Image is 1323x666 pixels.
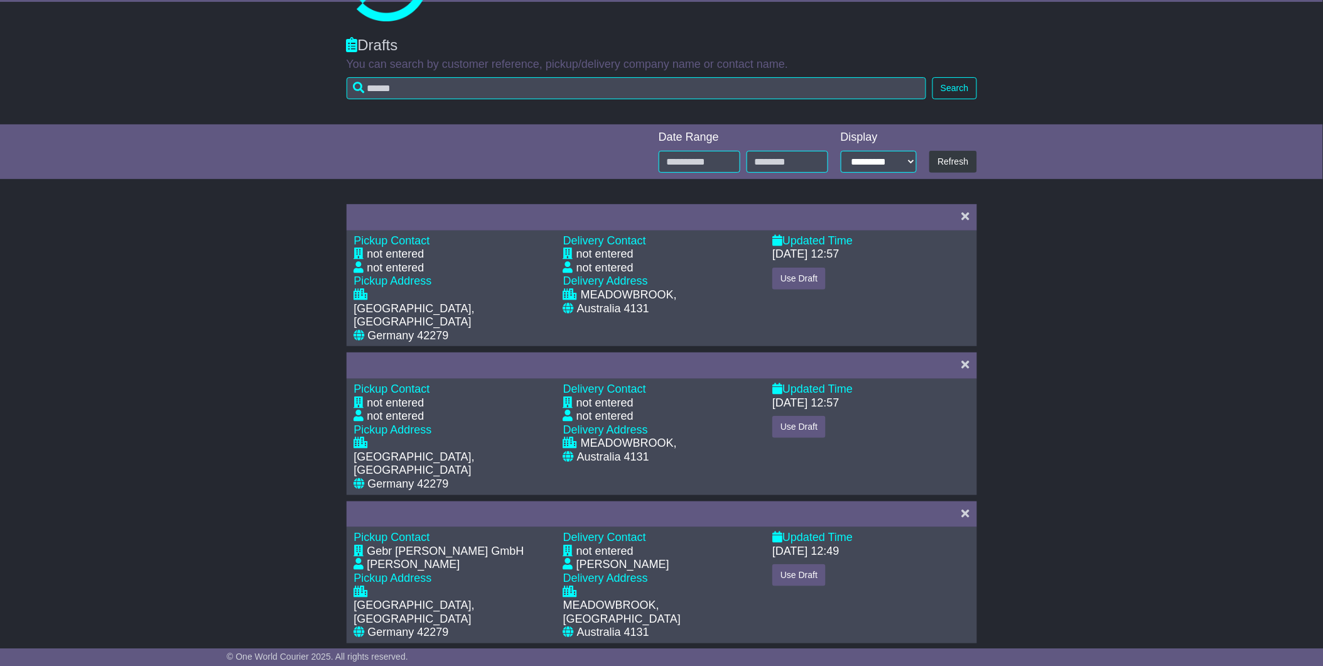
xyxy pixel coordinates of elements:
div: [GEOGRAPHIC_DATA], [GEOGRAPHIC_DATA] [354,599,551,626]
div: [PERSON_NAME] [576,558,669,572]
div: not entered [367,396,424,410]
div: not entered [576,545,634,559]
div: Australia 4131 [577,302,649,316]
span: Delivery Address [563,275,648,287]
div: Germany 42279 [368,329,449,343]
span: Pickup Contact [354,234,430,247]
span: © One World Courier 2025. All rights reserved. [227,652,408,662]
div: [DATE] 12:57 [772,248,840,261]
div: not entered [576,410,634,423]
div: not entered [576,248,634,261]
div: [GEOGRAPHIC_DATA], [GEOGRAPHIC_DATA] [354,302,551,329]
span: Pickup Address [354,423,432,436]
div: not entered [576,396,634,410]
div: MEADOWBROOK, [GEOGRAPHIC_DATA] [563,599,760,626]
button: Use Draft [772,564,826,586]
div: Germany 42279 [368,478,449,491]
span: Pickup Address [354,572,432,584]
div: not entered [576,261,634,275]
div: not entered [367,248,424,261]
div: Date Range [659,131,828,145]
div: Germany 42279 [368,626,449,640]
div: Drafts [347,36,977,55]
button: Search [932,77,976,99]
div: [PERSON_NAME] [367,558,460,572]
span: Delivery Address [563,572,648,584]
span: Delivery Contact [563,234,646,247]
div: [DATE] 12:49 [772,545,840,559]
div: not entered [367,410,424,423]
div: Updated Time [772,234,969,248]
p: You can search by customer reference, pickup/delivery company name or contact name. [347,58,977,72]
div: [DATE] 12:57 [772,396,840,410]
span: Delivery Address [563,423,648,436]
span: Pickup Contact [354,383,430,395]
div: Gebr [PERSON_NAME] GmbH [367,545,524,559]
div: Australia 4131 [577,450,649,464]
div: not entered [367,261,424,275]
button: Use Draft [772,416,826,438]
div: MEADOWBROOK, [581,288,677,302]
div: Updated Time [772,531,969,545]
span: Pickup Contact [354,531,430,543]
div: [GEOGRAPHIC_DATA], [GEOGRAPHIC_DATA] [354,450,551,478]
div: Updated Time [772,383,969,396]
div: Australia 4131 [577,626,649,640]
span: Pickup Address [354,275,432,287]
div: Display [841,131,917,145]
div: MEADOWBROOK, [581,437,677,450]
button: Use Draft [772,268,826,290]
span: Delivery Contact [563,531,646,543]
span: Delivery Contact [563,383,646,395]
button: Refresh [929,151,976,173]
